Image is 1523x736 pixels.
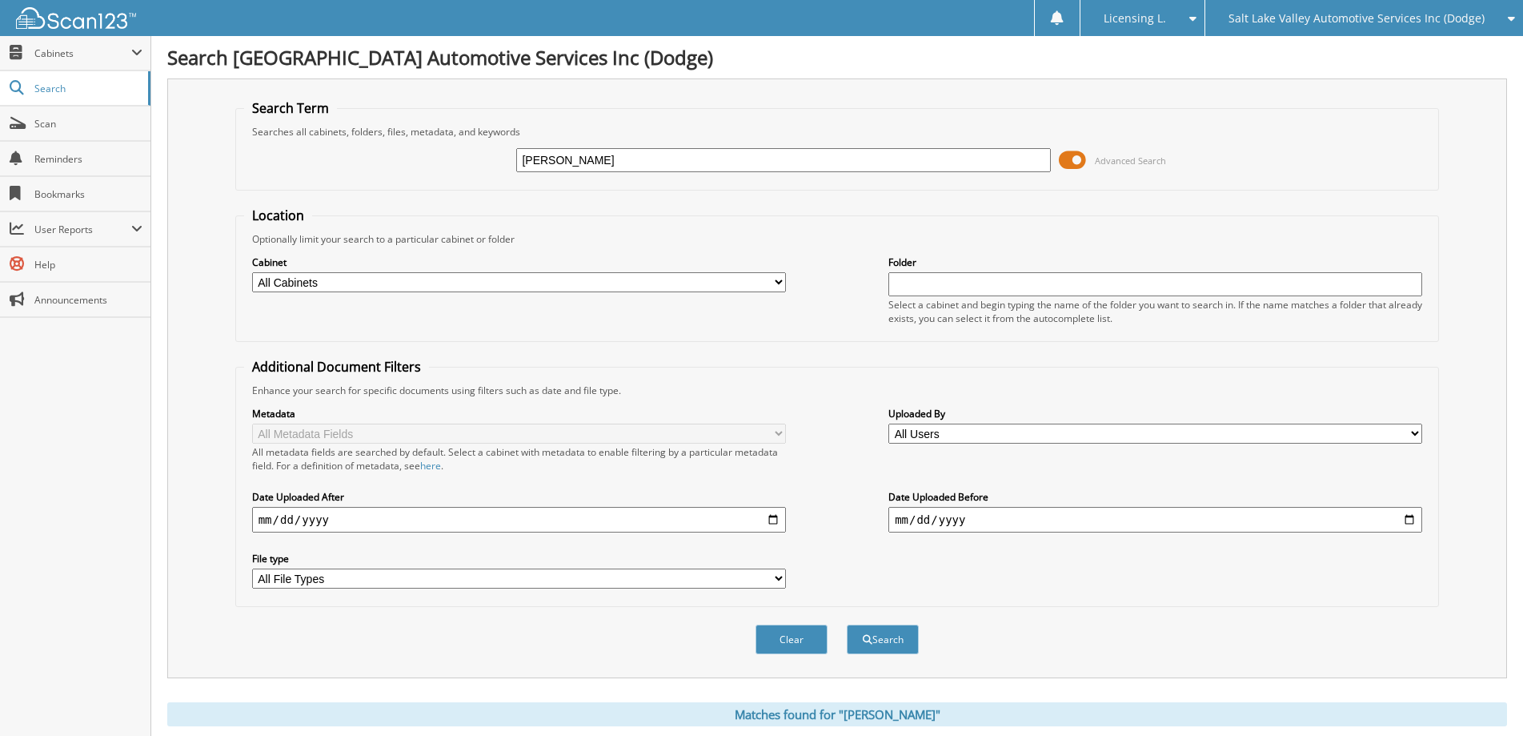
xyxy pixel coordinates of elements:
div: Enhance your search for specific documents using filters such as date and file type. [244,384,1431,397]
label: Folder [888,255,1422,269]
span: Salt Lake Valley Automotive Services Inc (Dodge) [1228,14,1485,23]
legend: Additional Document Filters [244,358,429,376]
span: Bookmarks [34,187,142,201]
span: Reminders [34,152,142,166]
input: start [252,507,786,533]
span: Announcements [34,293,142,307]
img: scan123-logo-white.svg [16,7,136,29]
div: Optionally limit your search to a particular cabinet or folder [244,232,1431,246]
label: Date Uploaded After [252,490,786,504]
button: Search [847,625,919,654]
label: Uploaded By [888,407,1422,420]
div: Select a cabinet and begin typing the name of the folder you want to search in. If the name match... [888,298,1422,325]
legend: Search Term [244,99,337,117]
label: Cabinet [252,255,786,269]
input: end [888,507,1422,533]
button: Clear [755,625,828,654]
span: Advanced Search [1095,155,1166,167]
span: Help [34,258,142,271]
legend: Location [244,207,312,224]
span: Scan [34,117,142,131]
label: Date Uploaded Before [888,490,1422,504]
span: User Reports [34,223,131,236]
a: here [420,459,441,473]
label: File type [252,552,786,565]
span: Search [34,82,140,95]
span: Cabinets [34,46,131,60]
div: Matches found for "[PERSON_NAME]" [167,702,1507,726]
div: Searches all cabinets, folders, files, metadata, and keywords [244,125,1431,139]
div: All metadata fields are searched by default. Select a cabinet with metadata to enable filtering b... [252,445,786,473]
label: Metadata [252,407,786,420]
span: Licensing L. [1104,14,1166,23]
h1: Search [GEOGRAPHIC_DATA] Automotive Services Inc (Dodge) [167,44,1507,70]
